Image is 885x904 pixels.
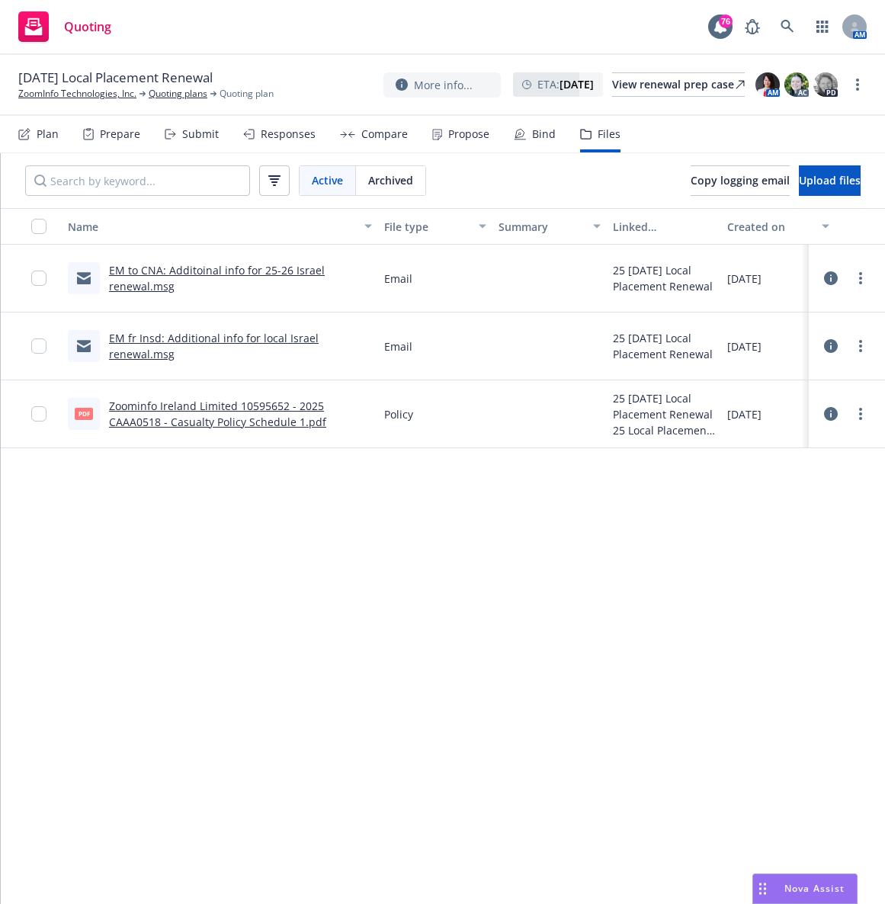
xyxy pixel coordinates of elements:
span: Email [384,338,412,354]
div: File type [384,219,470,235]
div: Plan [37,128,59,140]
button: Linked associations [607,208,721,245]
a: Search [772,11,803,42]
div: View renewal prep case [612,73,745,96]
span: Email [384,271,412,287]
div: 25 [DATE] Local Placement Renewal [613,262,715,294]
input: Toggle Row Selected [31,338,46,354]
button: File type [378,208,492,245]
div: Compare [361,128,408,140]
div: Propose [448,128,489,140]
span: [DATE] Local Placement Renewal [18,69,213,87]
div: Prepare [100,128,140,140]
img: photo [813,72,838,97]
img: photo [755,72,780,97]
span: Active [312,172,343,188]
button: Name [62,208,378,245]
span: Nova Assist [784,882,845,895]
span: Archived [368,172,413,188]
div: Summary [499,219,584,235]
span: [DATE] [727,406,762,422]
a: EM fr Insd: Additional info for local Israel renewal.msg [109,331,319,361]
a: ZoomInfo Technologies, Inc. [18,87,136,101]
button: Nova Assist [752,874,858,904]
div: Bind [532,128,556,140]
a: more [851,405,870,423]
div: Created on [727,219,813,235]
div: Files [598,128,620,140]
span: Upload files [799,173,861,188]
span: [DATE] [727,338,762,354]
a: more [851,269,870,287]
div: 25 [DATE] Local Placement Renewal [613,390,715,422]
div: Responses [261,128,316,140]
div: Name [68,219,355,235]
a: Switch app [807,11,838,42]
a: Quoting [12,5,117,48]
button: Created on [721,208,835,245]
span: Quoting [64,21,111,33]
a: more [848,75,867,94]
button: Copy logging email [691,165,790,196]
a: Quoting plans [149,87,207,101]
a: Report a Bug [737,11,768,42]
button: Summary [492,208,607,245]
span: More info... [414,77,473,93]
a: View renewal prep case [612,72,745,97]
div: Submit [182,128,219,140]
a: EM to CNA: Additoinal info for 25-26 Israel renewal.msg [109,263,325,293]
div: Linked associations [613,219,715,235]
img: photo [784,72,809,97]
input: Toggle Row Selected [31,271,46,286]
div: 76 [719,14,733,28]
strong: [DATE] [560,77,594,91]
a: more [851,337,870,355]
input: Select all [31,219,46,234]
div: 25 Local Placement - [GEOGRAPHIC_DATA] GL/[GEOGRAPHIC_DATA] [613,422,715,438]
div: 25 [DATE] Local Placement Renewal [613,330,715,362]
span: ETA : [537,76,594,92]
span: pdf [75,408,93,419]
span: Copy logging email [691,173,790,188]
a: Zoominfo Ireland Limited 10595652 - 2025 CAAA0518 - Casualty Policy Schedule 1.pdf [109,399,326,429]
input: Toggle Row Selected [31,406,46,422]
div: Drag to move [753,874,772,903]
button: More info... [383,72,501,98]
span: [DATE] [727,271,762,287]
span: Quoting plan [220,87,274,101]
button: Upload files [799,165,861,196]
input: Search by keyword... [25,165,250,196]
span: Policy [384,406,413,422]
